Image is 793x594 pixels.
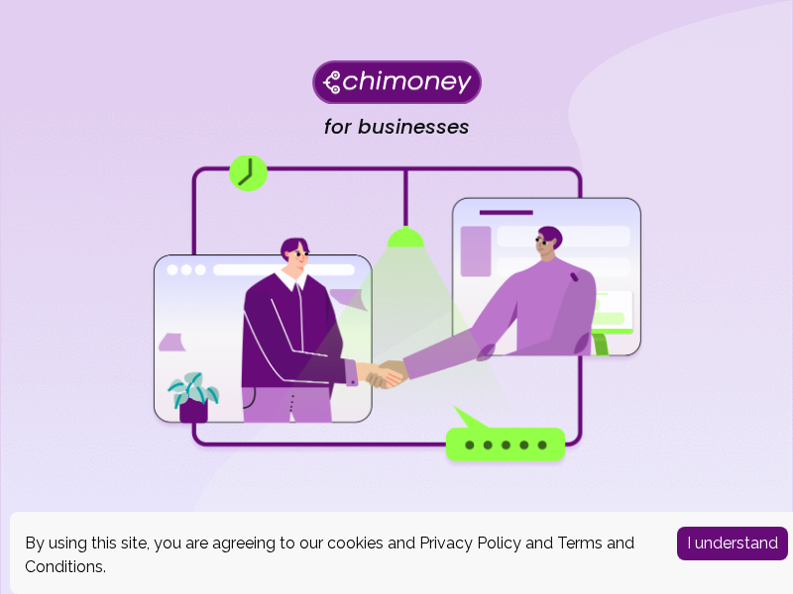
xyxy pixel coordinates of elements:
h4: for businesses [324,115,470,140]
div: By using this site, you are agreeing to our cookies and and . [25,532,647,579]
a: Privacy Policy [419,534,521,552]
img: for businesses [149,155,644,467]
img: Chimoney for businesses [312,59,482,104]
button: Accept cookies [677,527,788,560]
